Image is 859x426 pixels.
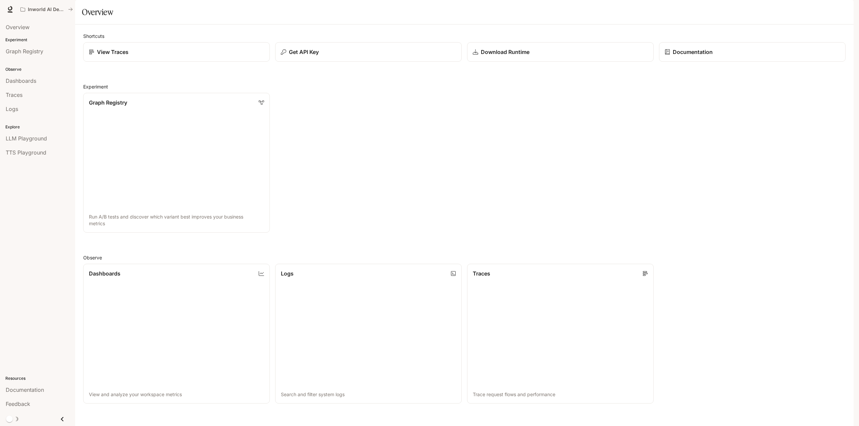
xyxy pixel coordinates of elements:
p: Trace request flows and performance [473,391,648,398]
a: TracesTrace request flows and performance [467,264,654,404]
h2: Experiment [83,83,846,90]
p: Graph Registry [89,99,127,107]
a: DashboardsView and analyze your workspace metrics [83,264,270,404]
p: Get API Key [289,48,319,56]
p: Dashboards [89,269,120,278]
p: Inworld AI Demos [28,7,65,12]
button: Get API Key [275,42,462,62]
a: View Traces [83,42,270,62]
p: Search and filter system logs [281,391,456,398]
h2: Shortcuts [83,33,846,40]
h1: Overview [82,5,113,19]
a: Documentation [659,42,846,62]
a: Download Runtime [467,42,654,62]
button: All workspaces [17,3,76,16]
p: View Traces [97,48,129,56]
p: Traces [473,269,490,278]
a: LogsSearch and filter system logs [275,264,462,404]
p: Run A/B tests and discover which variant best improves your business metrics [89,214,264,227]
a: Graph RegistryRun A/B tests and discover which variant best improves your business metrics [83,93,270,233]
p: Documentation [673,48,713,56]
p: Download Runtime [481,48,529,56]
h2: Observe [83,254,846,261]
p: Logs [281,269,294,278]
p: View and analyze your workspace metrics [89,391,264,398]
